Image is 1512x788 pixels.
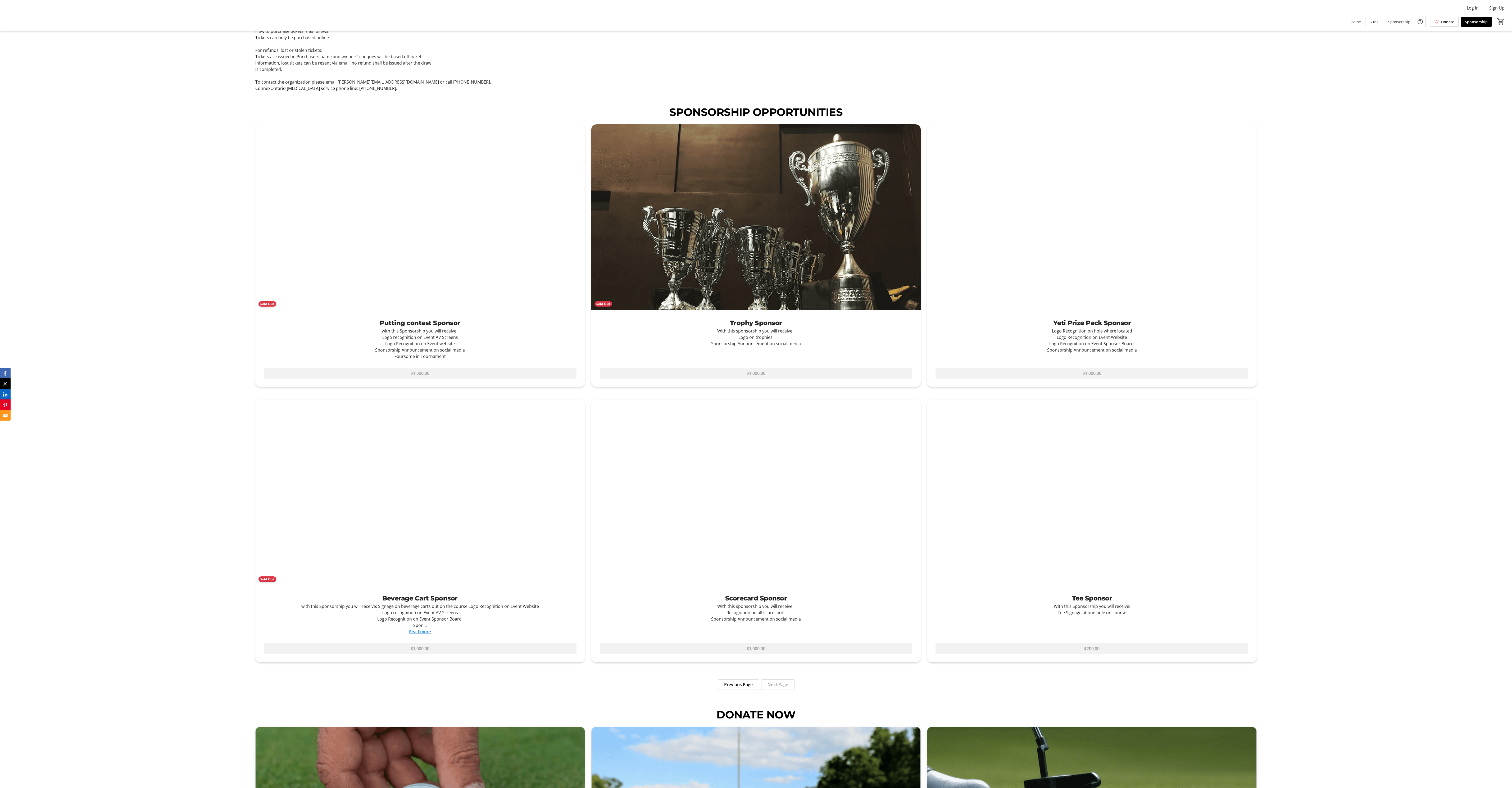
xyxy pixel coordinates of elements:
[591,124,921,310] img: Trophy Sponsor
[1351,19,1361,25] span: Home
[409,629,431,635] a: Read more
[927,400,1257,585] img: Tee Sponsor
[258,301,276,307] div: Sold Out
[264,603,576,628] div: with this Sponsorship you will receive: Signage on beverage carts out on the course Logo Recognit...
[3,2,50,29] img: Strathroy Middlesex General Hospital Foundation 's Logo
[255,124,585,310] img: Putting contest Sponsor
[594,301,612,307] div: Sold Out
[258,576,276,582] div: Sold Out
[1346,17,1365,27] a: Home
[255,707,1257,723] p: DONATE NOW
[1489,5,1505,11] span: Sign Up
[600,594,912,603] div: Scorecard Sponsor
[724,681,753,688] span: Previous Page
[1384,17,1415,27] a: Sponsorship
[1463,4,1483,12] button: Log In
[718,679,759,690] button: Previous Page
[936,603,1248,616] div: With this Sponsorship you will receive: Tee Signage at one hole on course
[1496,17,1506,26] button: Cart
[936,328,1248,353] div: Logo Recognition on hole where located Logo Recognition on Event Website Logo Recognition on Even...
[255,28,1257,34] p: How to purchase tickets is as follows:
[255,85,397,91] span: ConnexOntario [MEDICAL_DATA] service phone line: [PHONE_NUMBER].
[591,400,921,585] img: Scorecard Sponsor
[255,60,1257,66] p: information, lost tickets can be resent via email, no refund shall be issued after the draw
[1415,16,1425,27] button: Help
[927,124,1257,310] img: Yeti Prize Pack Sponsor
[1467,5,1479,11] span: Log In
[255,400,585,585] img: Beverage Cart Sponsor
[264,318,576,328] div: Putting contest Sponsor
[1461,17,1492,27] a: Sponsorship
[255,53,1257,60] p: Tickets are issued in Purchasers name and winners’ cheques will be based off ticket
[600,328,912,347] div: With this sponsorship you will receive: Logo on trophies Sponsorship Announcement on social media
[255,104,1257,120] p: SPONSORSHIP OPPORTUNITIES
[1388,19,1410,25] span: Sponsorship
[1441,19,1454,25] span: Donate
[255,34,1257,41] p: Tickets can only be purchased online.
[936,318,1248,328] div: Yeti Prize Pack Sponsor
[1465,19,1488,25] span: Sponsorship
[600,603,912,622] div: With this sponsorship you will receive: Recognition on all scorecards Sponsorship Announcement on...
[936,594,1248,603] div: Tee Sponsor
[255,47,1257,53] p: For refunds, lost or stolen tickets:
[1370,19,1379,25] span: 50/50
[1365,17,1384,27] a: 50/50
[255,79,1257,85] p: To contact the organization please email [PERSON_NAME][EMAIL_ADDRESS][DOMAIN_NAME] or call [PHONE...
[1485,4,1509,12] button: Sign Up
[600,318,912,328] div: Trophy Sponsor
[1430,17,1459,27] a: Donate
[264,328,576,359] div: with this Sponsorship you will receive: Logo recognition on Event AV Screens Logo Recognition on ...
[255,66,1257,72] p: is completed.
[264,594,576,603] div: Beverage Cart Sponsor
